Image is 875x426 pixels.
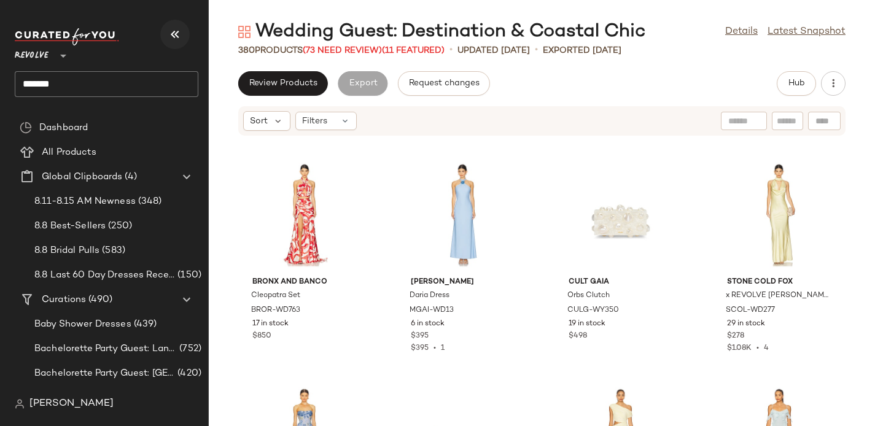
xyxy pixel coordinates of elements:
[543,44,621,57] p: Exported [DATE]
[567,305,619,316] span: CULG-WY350
[177,342,201,356] span: (752)
[252,331,271,342] span: $850
[303,46,382,55] span: (73 Need Review)
[252,277,357,288] span: Bronx and Banco
[727,277,831,288] span: Stone Cold Fox
[34,268,175,282] span: 8.8 Last 60 Day Dresses Receipts Best-Sellers
[398,71,490,96] button: Request changes
[727,331,744,342] span: $278
[39,121,88,135] span: Dashboard
[725,25,758,39] a: Details
[34,244,99,258] span: 8.8 Bridal Pulls
[717,158,841,272] img: SCOL-WD277_V1.jpg
[15,42,49,64] span: Revolve
[726,305,775,316] span: SCOL-WD277
[175,366,201,381] span: (420)
[238,44,445,57] div: Products
[251,305,300,316] span: BROR-WD763
[727,344,752,352] span: $1.08K
[441,344,445,352] span: 1
[99,244,125,258] span: (583)
[42,293,86,307] span: Curations
[175,268,201,282] span: (150)
[174,391,201,405] span: (350)
[457,44,530,57] p: updated [DATE]
[429,344,441,352] span: •
[20,122,32,134] img: svg%3e
[777,71,816,96] button: Hub
[249,79,317,88] span: Review Products
[238,71,328,96] button: Review Products
[86,293,112,307] span: (490)
[449,43,453,58] span: •
[238,26,251,38] img: svg%3e
[559,158,683,272] img: CULG-WY350_V1.jpg
[122,170,136,184] span: (4)
[15,399,25,409] img: svg%3e
[768,25,846,39] a: Latest Snapshot
[252,319,289,330] span: 17 in stock
[764,344,769,352] span: 4
[752,344,764,352] span: •
[401,158,525,272] img: MGAI-WD13_V1.jpg
[569,331,587,342] span: $498
[250,115,268,128] span: Sort
[238,20,645,44] div: Wedding Guest: Destination & Coastal Chic
[42,170,122,184] span: Global Clipboards
[131,317,157,331] span: (439)
[243,158,367,272] img: BROR-WD763_V1.jpg
[34,219,106,233] span: 8.8 Best-Sellers
[411,344,429,352] span: $395
[136,195,162,209] span: (348)
[106,219,132,233] span: (250)
[569,277,673,288] span: Cult Gaia
[15,28,119,45] img: cfy_white_logo.C9jOOHJF.svg
[251,290,300,301] span: Cleopatra Set
[302,115,327,128] span: Filters
[42,145,96,160] span: All Products
[726,290,830,301] span: x REVOLVE [PERSON_NAME]
[788,79,805,88] span: Hub
[238,46,255,55] span: 380
[410,290,449,301] span: Daria Dress
[408,79,480,88] span: Request changes
[411,331,429,342] span: $395
[411,277,515,288] span: [PERSON_NAME]
[34,391,174,405] span: Bachelorette Party Guest: [GEOGRAPHIC_DATA]
[34,317,131,331] span: Baby Shower Dresses
[567,290,610,301] span: Orbs Clutch
[535,43,538,58] span: •
[727,319,765,330] span: 29 in stock
[34,366,175,381] span: Bachelorette Party Guest: [GEOGRAPHIC_DATA]
[34,342,177,356] span: Bachelorette Party Guest: Landing Page
[410,305,454,316] span: MGAI-WD13
[29,397,114,411] span: [PERSON_NAME]
[569,319,605,330] span: 19 in stock
[411,319,445,330] span: 6 in stock
[34,195,136,209] span: 8.11-8.15 AM Newness
[382,46,445,55] span: (11 Featured)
